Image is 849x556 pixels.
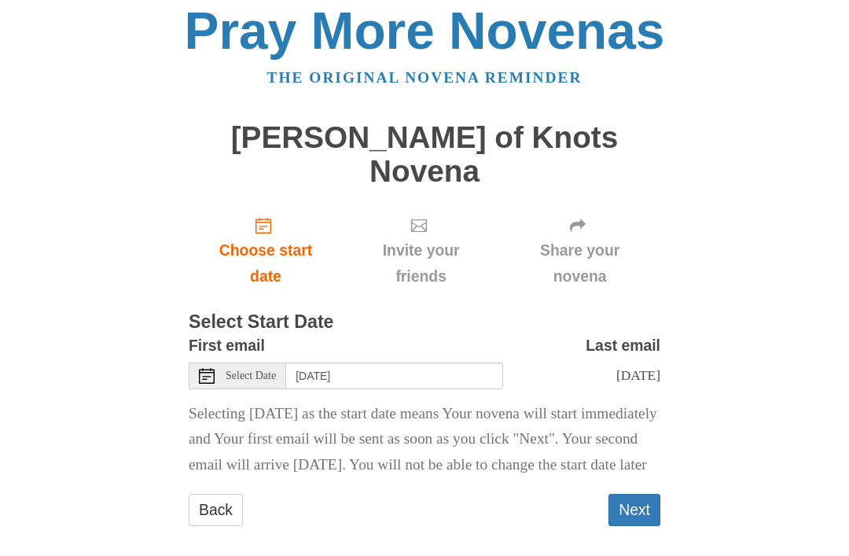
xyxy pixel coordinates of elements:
label: First email [189,333,265,359]
span: Invite your friends [358,237,483,289]
span: Choose start date [204,237,327,289]
a: The original novena reminder [267,69,583,86]
a: Back [189,494,243,526]
button: Next [608,494,660,526]
label: Last email [586,333,660,359]
span: Share your novena [515,237,645,289]
a: Choose start date [189,204,343,297]
h3: Select Start Date [189,312,660,333]
div: Click "Next" to confirm your start date first. [343,204,499,297]
span: [DATE] [616,367,660,383]
h1: [PERSON_NAME] of Knots Novena [189,121,660,188]
a: Pray More Novenas [185,2,665,60]
span: Select Date [226,370,276,381]
p: Selecting [DATE] as the start date means Your novena will start immediately and Your first email ... [189,401,660,479]
div: Click "Next" to confirm your start date first. [499,204,660,297]
input: Use the arrow keys to pick a date [286,363,503,389]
